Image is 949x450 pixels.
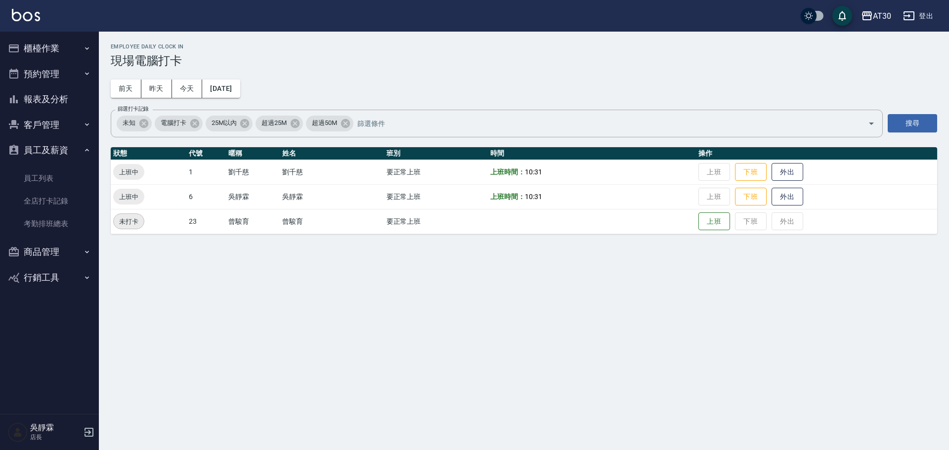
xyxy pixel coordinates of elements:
[30,423,81,433] h5: 吳靜霖
[832,6,852,26] button: save
[8,422,28,442] img: Person
[696,147,937,160] th: 操作
[4,239,95,265] button: 商品管理
[772,188,803,206] button: 外出
[4,86,95,112] button: 報表及分析
[186,209,226,234] td: 23
[4,36,95,61] button: 櫃檯作業
[384,184,488,209] td: 要正常上班
[226,160,280,184] td: 劉千慈
[4,265,95,290] button: 行銷工具
[735,188,767,206] button: 下班
[863,116,879,131] button: Open
[735,163,767,181] button: 下班
[141,80,172,98] button: 昨天
[873,10,891,22] div: AT30
[280,147,384,160] th: 姓名
[4,212,95,235] a: 考勤排班總表
[30,433,81,442] p: 店長
[355,115,851,132] input: 篩選條件
[113,192,144,202] span: 上班中
[155,116,203,131] div: 電腦打卡
[226,147,280,160] th: 暱稱
[256,116,303,131] div: 超過25M
[256,118,293,128] span: 超過25M
[490,193,525,201] b: 上班時間：
[488,147,696,160] th: 時間
[280,209,384,234] td: 曾駿育
[384,160,488,184] td: 要正常上班
[12,9,40,21] img: Logo
[186,147,226,160] th: 代號
[4,137,95,163] button: 員工及薪資
[306,118,343,128] span: 超過50M
[4,61,95,87] button: 預約管理
[155,118,192,128] span: 電腦打卡
[698,212,730,231] button: 上班
[888,114,937,132] button: 搜尋
[226,184,280,209] td: 吳靜霖
[384,209,488,234] td: 要正常上班
[4,112,95,138] button: 客戶管理
[4,190,95,212] a: 全店打卡記錄
[525,193,542,201] span: 10:31
[280,184,384,209] td: 吳靜霖
[899,7,937,25] button: 登出
[202,80,240,98] button: [DATE]
[117,118,141,128] span: 未知
[114,216,144,227] span: 未打卡
[186,160,226,184] td: 1
[111,54,937,68] h3: 現場電腦打卡
[525,168,542,176] span: 10:31
[118,105,149,113] label: 篩選打卡記錄
[117,116,152,131] div: 未知
[226,209,280,234] td: 曾駿育
[111,80,141,98] button: 前天
[172,80,203,98] button: 今天
[206,116,253,131] div: 25M以內
[111,43,937,50] h2: Employee Daily Clock In
[280,160,384,184] td: 劉千慈
[772,163,803,181] button: 外出
[206,118,243,128] span: 25M以內
[857,6,895,26] button: AT30
[306,116,353,131] div: 超過50M
[4,167,95,190] a: 員工列表
[186,184,226,209] td: 6
[111,147,186,160] th: 狀態
[384,147,488,160] th: 班別
[113,167,144,177] span: 上班中
[490,168,525,176] b: 上班時間：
